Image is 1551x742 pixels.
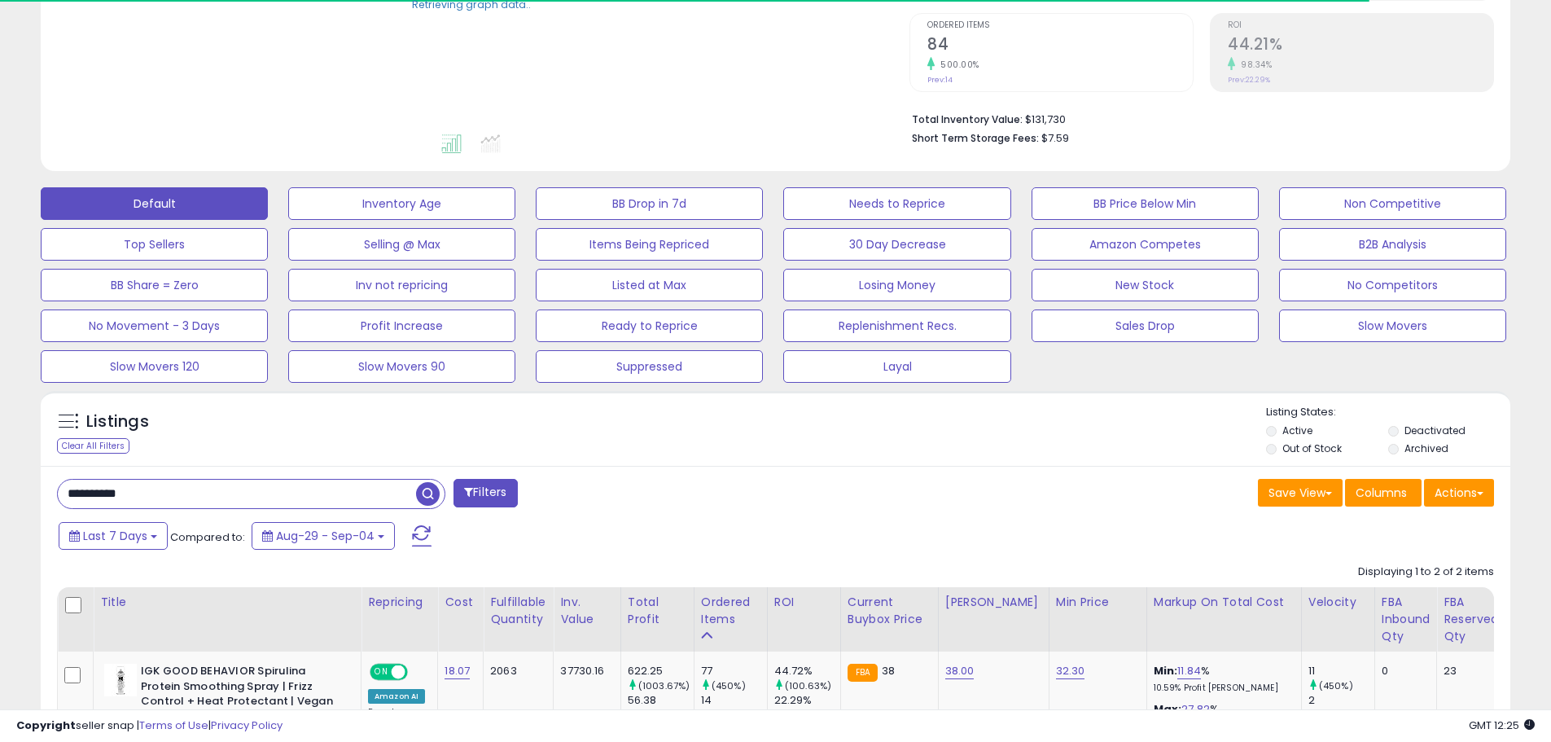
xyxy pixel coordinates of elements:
[1154,594,1295,611] div: Markup on Total Cost
[288,187,515,220] button: Inventory Age
[536,350,763,383] button: Suppressed
[560,664,607,678] div: 37730.16
[59,522,168,550] button: Last 7 Days
[785,679,831,692] small: (100.63%)
[1228,75,1270,85] small: Prev: 22.29%
[882,663,895,678] span: 38
[1266,405,1510,420] p: Listing States:
[1032,228,1259,261] button: Amazon Competes
[41,269,268,301] button: BB Share = Zero
[41,187,268,220] button: Default
[1345,479,1422,507] button: Columns
[1032,187,1259,220] button: BB Price Below Min
[1056,594,1140,611] div: Min Price
[536,269,763,301] button: Listed at Max
[1154,683,1289,694] p: 10.59% Profit [PERSON_NAME]
[1404,441,1448,455] label: Archived
[1235,59,1272,71] small: 98.34%
[1358,564,1494,580] div: Displaying 1 to 2 of 2 items
[935,59,979,71] small: 500.00%
[276,528,375,544] span: Aug-29 - Sep-04
[536,310,763,342] button: Ready to Reprice
[490,664,541,678] div: 2063
[445,663,470,679] a: 18.07
[1319,679,1353,692] small: (450%)
[701,594,760,628] div: Ordered Items
[86,411,149,433] h5: Listings
[490,594,546,628] div: Fulfillable Quantity
[252,522,395,550] button: Aug-29 - Sep-04
[1444,594,1498,645] div: FBA Reserved Qty
[1228,21,1493,30] span: ROI
[288,310,515,342] button: Profit Increase
[141,664,339,728] b: IGK GOOD BEHAVIOR Spirulina Protein Smoothing Spray | Frizz Control + Heat Protectant | Vegan + C...
[783,187,1010,220] button: Needs to Reprice
[1032,269,1259,301] button: New Stock
[41,228,268,261] button: Top Sellers
[57,438,129,454] div: Clear All Filters
[712,679,746,692] small: (450%)
[783,269,1010,301] button: Losing Money
[104,664,137,696] img: 41tBNFsEfVL._SL40_.jpg
[16,718,283,734] div: seller snap | |
[927,75,953,85] small: Prev: 14
[1032,310,1259,342] button: Sales Drop
[945,594,1042,611] div: [PERSON_NAME]
[1469,718,1535,733] span: 2025-09-12 12:25 GMT
[1279,310,1506,342] button: Slow Movers
[1308,594,1368,611] div: Velocity
[701,664,767,678] div: 77
[1154,663,1178,678] b: Min:
[1041,130,1069,146] span: $7.59
[368,689,425,704] div: Amazon AI
[1404,424,1466,437] label: Deactivated
[405,665,432,679] span: OFF
[912,112,1023,126] b: Total Inventory Value:
[1154,664,1289,694] div: %
[783,228,1010,261] button: 30 Day Decrease
[16,718,76,733] strong: Copyright
[445,594,476,611] div: Cost
[1258,479,1343,507] button: Save View
[774,664,840,678] div: 44.72%
[927,21,1193,30] span: Ordered Items
[371,665,392,679] span: ON
[170,529,245,545] span: Compared to:
[848,594,931,628] div: Current Buybox Price
[1282,441,1342,455] label: Out of Stock
[1282,424,1312,437] label: Active
[638,679,690,692] small: (1003.67%)
[41,350,268,383] button: Slow Movers 120
[1279,269,1506,301] button: No Competitors
[783,350,1010,383] button: Layal
[288,269,515,301] button: Inv not repricing
[368,594,431,611] div: Repricing
[1444,664,1492,678] div: 23
[560,594,613,628] div: Inv. value
[1308,664,1374,678] div: 11
[211,718,283,733] a: Privacy Policy
[83,528,147,544] span: Last 7 Days
[1382,664,1425,678] div: 0
[1056,663,1085,679] a: 32.30
[1356,485,1407,501] span: Columns
[848,664,878,682] small: FBA
[912,131,1039,145] b: Short Term Storage Fees:
[783,310,1010,342] button: Replenishment Recs.
[1279,228,1506,261] button: B2B Analysis
[628,664,694,678] div: 622.25
[453,479,517,507] button: Filters
[139,718,208,733] a: Terms of Use
[288,350,515,383] button: Slow Movers 90
[536,228,763,261] button: Items Being Repriced
[945,663,975,679] a: 38.00
[41,310,268,342] button: No Movement - 3 Days
[1146,587,1301,652] th: The percentage added to the cost of goods (COGS) that forms the calculator for Min & Max prices.
[100,594,354,611] div: Title
[1279,187,1506,220] button: Non Competitive
[1177,663,1201,679] a: 11.84
[1382,594,1431,645] div: FBA inbound Qty
[1424,479,1494,507] button: Actions
[774,594,834,611] div: ROI
[912,108,1482,128] li: $131,730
